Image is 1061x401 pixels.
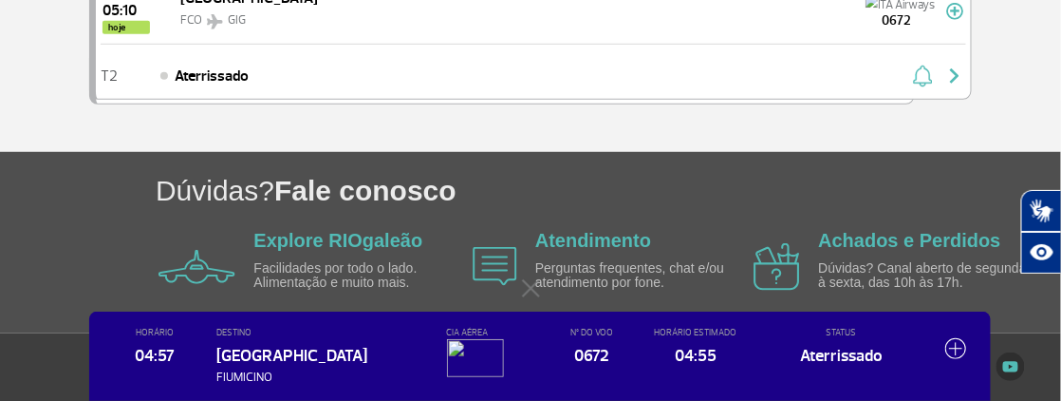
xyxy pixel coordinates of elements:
[216,345,367,366] span: [GEOGRAPHIC_DATA]
[216,369,428,387] span: FIUMICINO
[550,326,635,339] span: Nº DO VOO
[274,175,456,206] span: Fale conosco
[113,343,197,368] span: 04:57
[819,261,1037,291] p: Dúvidas? Canal aberto de segunda à sexta, das 10h às 17h.
[175,65,249,87] span: Aterrissado
[654,343,738,368] span: 04:55
[847,10,946,30] span: 0672
[254,261,473,291] p: Facilidades por todo o lado. Alimentação e muito mais.
[101,69,118,83] span: T2
[550,343,635,368] span: 0672
[228,12,246,28] span: GIG
[254,230,423,251] a: Explore RIOgaleão
[754,243,800,291] img: airplane icon
[102,21,150,34] span: hoje
[913,65,933,87] img: sino-painel-voo.svg
[654,326,738,339] span: HORÁRIO ESTIMADO
[113,326,197,339] span: HORÁRIO
[216,326,428,339] span: DESTINO
[473,247,517,286] img: airplane icon
[1021,190,1061,274] div: Plugin de acessibilidade da Hand Talk.
[158,250,235,284] img: airplane icon
[943,65,966,87] img: seta-direita-painel-voo.svg
[156,171,1061,210] h1: Dúvidas?
[102,3,150,18] span: 2025-09-26 05:10:57
[757,343,926,368] span: Aterrissado
[447,326,531,339] span: CIA AÉREA
[1021,232,1061,274] button: Abrir recursos assistivos.
[1021,190,1061,232] button: Abrir tradutor de língua de sinais.
[757,326,926,339] span: STATUS
[535,261,754,291] p: Perguntas frequentes, chat e/ou atendimento por fone.
[819,230,1001,251] a: Achados e Perdidos
[946,3,964,20] img: mais-info-painel-voo.svg
[535,230,651,251] a: Atendimento
[180,12,202,28] span: FCO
